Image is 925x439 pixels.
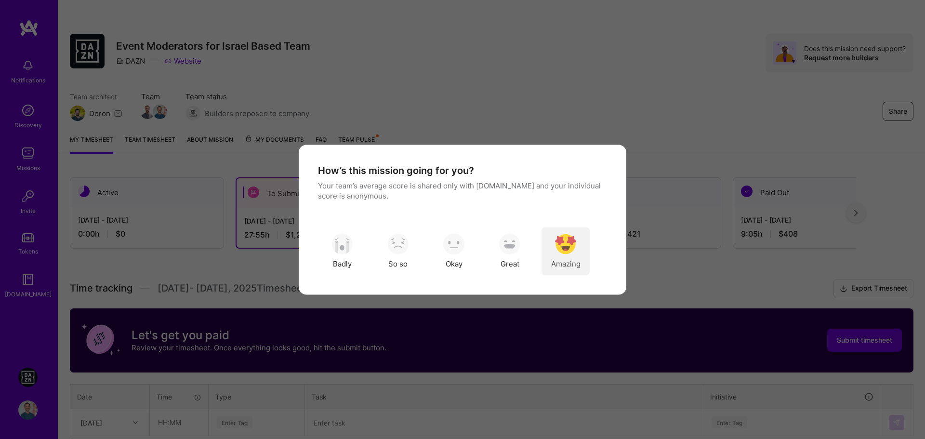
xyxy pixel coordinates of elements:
span: So so [388,259,408,269]
img: soso [387,234,409,255]
img: soso [331,234,353,255]
img: soso [443,234,464,255]
img: soso [499,234,520,255]
span: Badly [333,259,352,269]
span: Great [501,259,519,269]
p: Your team’s average score is shared only with [DOMAIN_NAME] and your individual score is anonymous. [318,180,607,200]
img: soso [555,234,576,255]
h4: How’s this mission going for you? [318,164,474,176]
span: Amazing [551,259,581,269]
div: modal [299,145,626,294]
span: Okay [446,259,462,269]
